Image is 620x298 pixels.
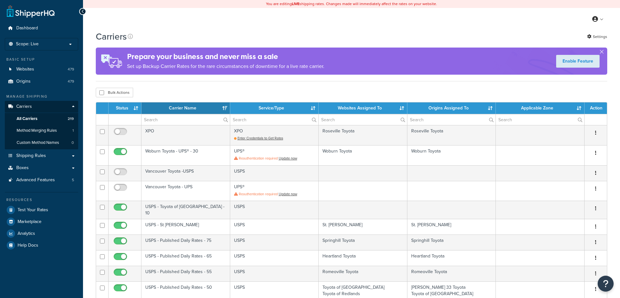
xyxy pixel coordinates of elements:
b: LIVE [292,1,299,7]
td: USPS - Published Daily Rates - 75 [141,235,230,250]
td: UPS® [230,181,319,201]
th: Applicable Zone: activate to sort column ascending [496,102,585,114]
input: Search [496,114,584,125]
span: Advanced Features [16,177,55,183]
a: ShipperHQ Home [7,5,55,18]
span: 5 [72,177,74,183]
a: Enter Credentials to Get Rates [234,136,283,141]
li: Websites [5,63,78,75]
span: Test Your Rates [18,207,48,213]
td: Roseville Toyota [319,125,407,145]
td: St. [PERSON_NAME] [407,219,496,235]
td: USPS [230,219,319,235]
a: Custom Method Names 0 [5,137,78,149]
li: Custom Method Names [5,137,78,149]
span: Help Docs [18,243,38,248]
a: Help Docs [5,240,78,251]
td: USPS - St [PERSON_NAME] [141,219,230,235]
h4: Prepare your business and never miss a sale [127,51,324,62]
a: All Carriers 219 [5,113,78,125]
a: Carriers [5,101,78,113]
a: Dashboard [5,22,78,34]
a: Analytics [5,228,78,239]
li: Carriers [5,101,78,149]
a: Test Your Rates [5,204,78,216]
span: 0 [72,140,74,145]
td: USPS [230,235,319,250]
a: Marketplace [5,216,78,227]
a: Settings [587,32,607,41]
input: Search [319,114,407,125]
td: Roseville Toyota [407,125,496,145]
td: XPO [141,125,230,145]
span: Shipping Rules [16,153,46,159]
div: Basic Setup [5,57,78,62]
button: Open Resource Center [598,276,614,292]
span: 479 [68,67,74,72]
span: 219 [68,116,74,122]
td: Vancouver Toyota - UPS [141,181,230,201]
td: Woburn Toyota - UPS® - 30 [141,145,230,165]
td: USPS [230,201,319,219]
td: Heartland Toyota [407,250,496,266]
a: Boxes [5,162,78,174]
td: Springhill Toyota [319,235,407,250]
td: USPS - Toyota of [GEOGRAPHIC_DATA] - 10 [141,201,230,219]
td: Woburn Toyota [407,145,496,165]
td: USPS [230,266,319,281]
th: Carrier Name: activate to sort column ascending [141,102,230,114]
p: Set up Backup Carrier Rates for the rare circumstances of downtime for a live rate carrier. [127,62,324,71]
span: Websites [16,67,34,72]
span: Custom Method Names [17,140,59,145]
li: Method Merging Rules [5,125,78,137]
th: Status: activate to sort column ascending [109,102,141,114]
td: Woburn Toyota [319,145,407,165]
span: Origins [16,79,31,84]
h1: Carriers [96,30,127,43]
th: Service/Type: activate to sort column ascending [230,102,319,114]
span: Scope: Live [16,41,39,47]
span: Marketplace [18,219,42,225]
span: 1 [72,128,74,133]
td: UPS® [230,145,319,165]
span: Carriers [16,104,32,109]
td: USPS [230,165,319,181]
button: Bulk Actions [96,88,133,97]
a: Shipping Rules [5,150,78,162]
span: 479 [68,79,74,84]
input: Search [407,114,496,125]
a: Origins 479 [5,76,78,87]
input: Search [141,114,230,125]
td: USPS - Published Daily Rates - 65 [141,250,230,266]
span: Method Merging Rules [17,128,57,133]
th: Origins Assigned To: activate to sort column ascending [407,102,496,114]
span: Reauthentication required [239,191,278,197]
td: Heartland Toyota [319,250,407,266]
a: Method Merging Rules 1 [5,125,78,137]
input: Search [230,114,319,125]
a: Enable Feature [556,55,600,68]
li: All Carriers [5,113,78,125]
span: Reauthentication required [239,156,278,161]
span: Enter Credentials to Get Rates [238,136,283,141]
a: Advanced Features 5 [5,174,78,186]
a: Update now [279,191,297,197]
a: Update now [279,156,297,161]
td: USPS [230,250,319,266]
th: Websites Assigned To: activate to sort column ascending [319,102,407,114]
td: XPO [230,125,319,145]
span: Analytics [18,231,35,236]
span: All Carriers [17,116,37,122]
li: Origins [5,76,78,87]
a: Websites 479 [5,63,78,75]
td: Springhill Toyota [407,235,496,250]
td: St. [PERSON_NAME] [319,219,407,235]
td: USPS - Published Daily Rates - 55 [141,266,230,281]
